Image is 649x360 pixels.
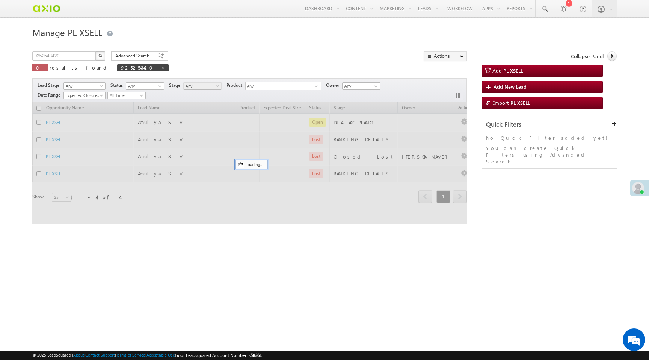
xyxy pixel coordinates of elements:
span: Add New Lead [494,83,527,90]
div: Quick Filters [482,117,617,132]
span: Import PL XSELL [493,100,530,106]
span: Your Leadsquared Account Number is [176,352,262,358]
a: Any [126,82,164,90]
span: select [315,84,321,88]
span: Expected Closure Date [64,92,103,99]
a: Acceptable Use [146,352,175,357]
span: Stage [169,82,183,89]
img: Search [98,54,102,57]
span: Any [64,83,103,89]
span: Collapse Panel [571,53,604,60]
a: About [73,352,84,357]
span: Add PL XSELL [492,67,523,74]
span: Any [246,82,315,91]
span: Any [184,83,219,89]
span: 9252543420 [121,64,157,71]
p: You can create Quick Filters using Advanced Search. [486,145,613,165]
button: Actions [424,51,467,61]
span: 58361 [251,352,262,358]
span: Lead Stage [38,82,62,89]
img: Custom Logo [32,2,60,15]
a: Show All Items [370,83,380,90]
span: Manage PL XSELL [32,26,102,38]
p: No Quick Filter added yet! [486,135,613,141]
a: Contact Support [85,352,115,357]
span: Date Range [38,92,63,98]
span: 0 [36,64,44,71]
div: Any [245,82,321,90]
span: Status [110,82,126,89]
span: All Time [108,92,143,99]
a: Expected Closure Date [63,92,106,99]
span: Advanced Search [115,53,152,59]
a: Any [183,82,222,90]
div: Loading... [235,160,267,169]
span: Owner [326,82,342,89]
span: © 2025 LeadSquared | | | | | [32,352,262,359]
span: results found [50,64,109,71]
span: Any [126,83,162,89]
span: Product [226,82,245,89]
a: Any [63,82,106,90]
a: Terms of Service [116,352,145,357]
input: Type to Search [342,82,380,90]
a: All Time [107,92,146,99]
